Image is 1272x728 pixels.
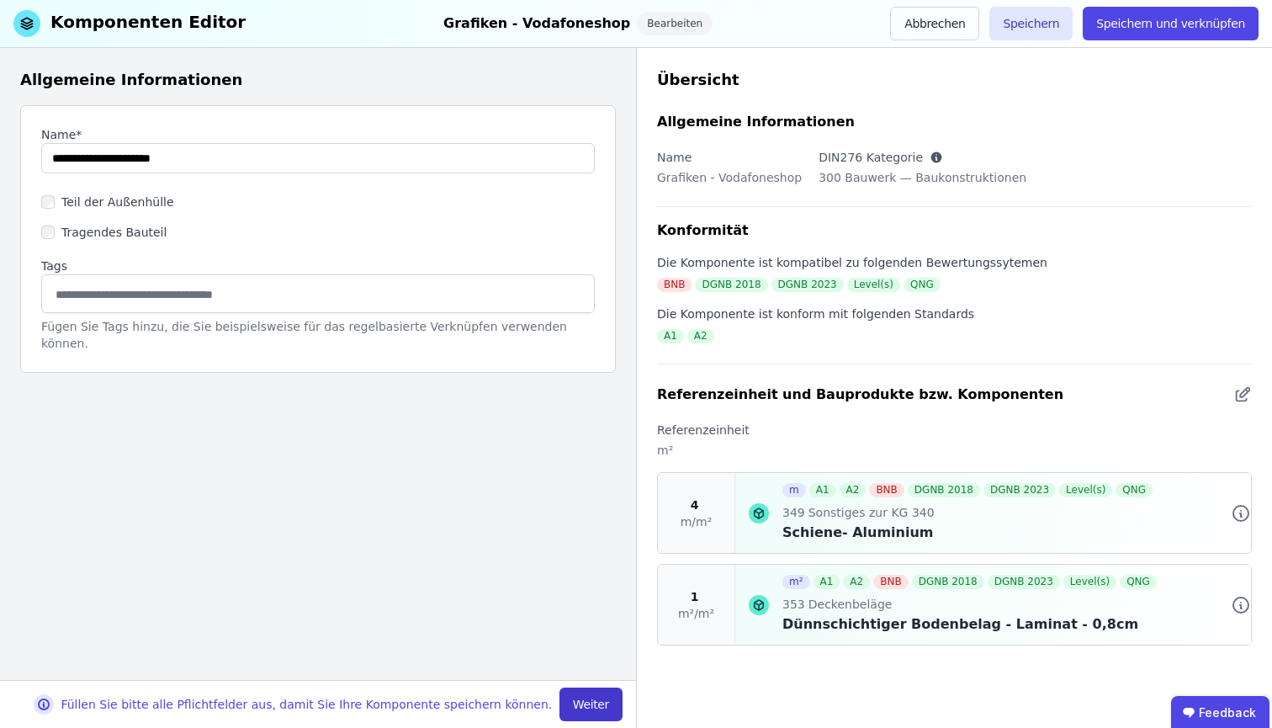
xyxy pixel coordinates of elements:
div: Fügen Sie Tags hinzu, die Sie beispielsweise für das regelbasierte Verknüpfen verwenden können. [41,318,595,352]
div: BNB [869,483,904,497]
span: Sonstiges zur KG 340 [805,504,935,521]
div: DGNB 2023 [771,278,844,292]
div: A2 [843,575,870,589]
div: Allgemeine Informationen [657,112,855,132]
div: DGNB 2023 [983,483,1056,497]
div: Bearbeiten [637,12,713,35]
span: m/m² [681,513,713,530]
div: QNG [1116,483,1153,497]
div: QNG [1120,575,1157,589]
span: 4 [691,497,699,513]
div: Komponenten Editor [50,10,246,37]
div: BNB [657,278,692,292]
div: DGNB 2018 [912,575,984,589]
div: A1 [814,575,840,589]
div: Level(s) [1059,483,1112,497]
div: Level(s) [1063,575,1116,589]
div: BNB [873,575,908,589]
div: QNG [904,278,941,292]
div: Referenzeinheit und Bauprodukte bzw. Komponenten [657,385,1063,405]
div: Die Komponente ist kompatibel zu folgenden Bewertungssytemen [657,254,1252,271]
label: Teil der Außenhülle [55,194,174,210]
label: DIN276 Kategorie [819,149,923,166]
div: A1 [809,483,836,497]
div: m [782,483,806,497]
span: m²/m² [678,605,714,622]
div: Konformität [657,221,1252,241]
div: A1 [657,329,684,343]
span: 1 [691,588,699,605]
label: Referenzeinheit [657,422,750,438]
label: Tags [41,258,595,274]
button: Speichern und verknüpfen [1083,7,1259,40]
div: Füllen Sie bitte alle Pflichtfelder aus, damit Sie Ihre Komponente speichern können. [61,696,552,713]
div: A2 [687,329,714,343]
div: Level(s) [847,278,900,292]
div: DGNB 2018 [695,278,767,292]
div: Grafiken - Vodafoneshop [657,166,802,199]
label: Name* [41,126,595,143]
span: 349 [782,504,805,521]
div: Allgemeine Informationen [20,68,616,92]
div: Grafiken - Vodafoneshop [443,12,630,35]
div: Dünnschichtiger Bodenbelag - Laminat - 0,8cm [782,614,1160,635]
div: DGNB 2018 [908,483,980,497]
span: Deckenbeläge [805,596,893,613]
div: Schiene- Aluminium [782,523,1156,543]
button: Speichern [989,7,1073,40]
div: A2 [840,483,867,497]
button: Abbrechen [890,7,979,40]
span: 353 [782,596,805,613]
label: Tragendes Bauteil [55,224,167,241]
button: Weiter [559,688,623,721]
div: Übersicht [657,68,1252,92]
div: Die Komponente ist konform mit folgenden Standards [657,306,1252,322]
label: Name [657,149,692,166]
div: DGNB 2023 [988,575,1060,589]
div: 300 Bauwerk — Baukonstruktionen [819,166,1026,199]
div: m² [782,575,810,589]
div: m² [657,438,750,472]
